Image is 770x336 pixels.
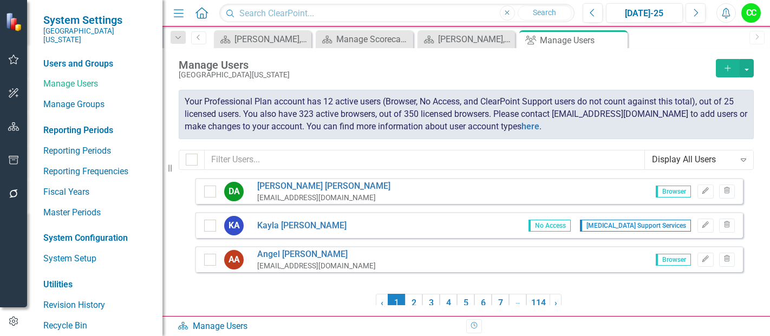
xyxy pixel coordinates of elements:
[43,253,152,265] a: System Setup
[43,279,152,291] div: Utilities
[43,207,152,219] a: Master Periods
[43,124,152,137] div: Reporting Periods
[492,294,509,312] a: 7
[257,193,390,203] div: [EMAIL_ADDRESS][DOMAIN_NAME]
[217,32,309,46] a: [PERSON_NAME], NP Dashboard
[420,32,512,46] a: [PERSON_NAME], DO - Dashboard
[381,298,383,308] span: ‹
[5,12,24,31] img: ClearPoint Strategy
[43,320,152,332] a: Recycle Bin
[43,186,152,199] a: Fiscal Years
[43,27,152,44] small: [GEOGRAPHIC_DATA][US_STATE]
[741,3,761,23] button: CC
[554,298,557,308] span: ›
[422,294,440,312] a: 3
[521,121,539,131] a: here
[388,294,405,312] span: 1
[224,216,244,235] div: KA
[652,154,735,166] div: Display All Users
[43,299,152,312] a: Revision History
[43,232,152,245] div: System Configuration
[528,220,571,232] span: No Access
[526,294,550,312] a: 114
[204,150,645,170] input: Filter Users...
[438,32,512,46] div: [PERSON_NAME], DO - Dashboard
[219,4,575,23] input: Search ClearPoint...
[318,32,410,46] a: Manage Scorecards
[440,294,457,312] a: 4
[224,182,244,201] div: DA
[179,71,710,79] div: [GEOGRAPHIC_DATA][US_STATE]
[474,294,492,312] a: 6
[656,254,691,266] span: Browser
[610,7,679,20] div: [DATE]-25
[540,34,625,47] div: Manage Users
[224,250,244,269] div: AA
[43,14,152,27] span: System Settings
[43,78,152,90] a: Manage Users
[518,5,572,21] button: Search
[257,248,376,261] a: Angel [PERSON_NAME]
[257,220,347,232] a: Kayla [PERSON_NAME]
[185,96,747,131] span: Your Professional Plan account has 12 active users (Browser, No Access, and ClearPoint Support us...
[43,58,152,70] div: Users and Groups
[234,32,309,46] div: [PERSON_NAME], NP Dashboard
[336,32,410,46] div: Manage Scorecards
[457,294,474,312] a: 5
[656,186,691,197] span: Browser
[257,261,376,271] div: [EMAIL_ADDRESS][DOMAIN_NAME]
[405,294,422,312] a: 2
[257,180,390,193] a: [PERSON_NAME] [PERSON_NAME]
[43,145,152,157] a: Reporting Periods
[533,8,556,17] span: Search
[178,320,458,333] div: Manage Users
[43,98,152,111] a: Manage Groups
[606,3,683,23] button: [DATE]-25
[43,166,152,178] a: Reporting Frequencies
[580,220,691,232] span: [MEDICAL_DATA] Support Services
[179,59,710,71] div: Manage Users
